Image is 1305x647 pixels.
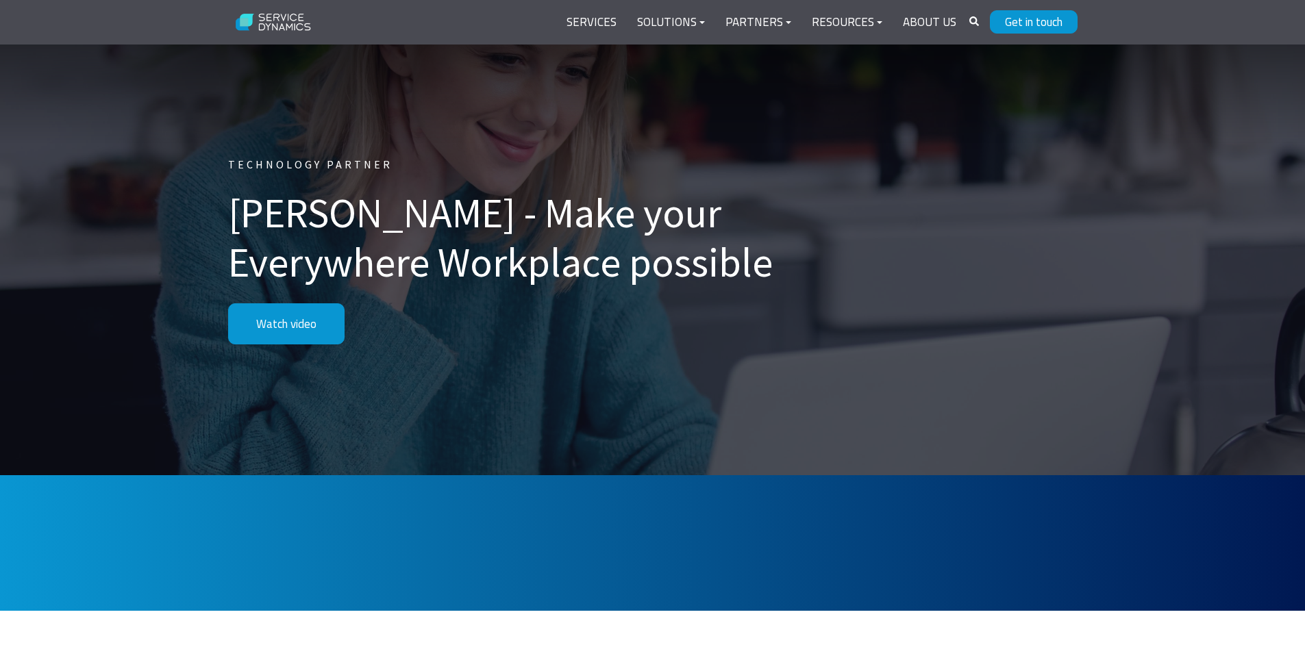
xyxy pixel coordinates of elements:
a: Partners [715,6,801,39]
div: Navigation Menu [556,6,967,39]
h6: TECHNOLOGY PARTNER [228,157,852,172]
h1: [PERSON_NAME] - Make your Everywhere Workplace possible [228,188,852,287]
a: Services [556,6,627,39]
a: Watch video [228,303,345,345]
a: Get in touch [990,10,1078,34]
a: Resources [801,6,893,39]
a: About Us [893,6,967,39]
img: Service Dynamics Logo - White [228,5,319,40]
a: Solutions [627,6,715,39]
